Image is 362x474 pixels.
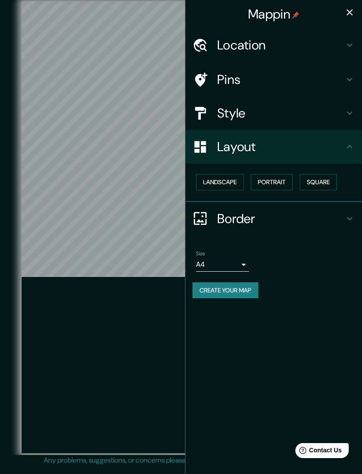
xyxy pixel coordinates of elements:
p: Any problems, suggestions, or concerns please email . [44,455,315,466]
div: Border [185,202,362,235]
button: Square [300,174,337,190]
button: Create your map [192,282,258,299]
div: A4 [196,258,249,272]
img: pin-icon.png [292,11,299,19]
canvas: Map [22,1,216,277]
div: Style [185,96,362,130]
h4: Layout [217,139,344,155]
button: Landscape [196,174,244,190]
div: Location [185,28,362,62]
h4: Mappin [248,6,299,22]
h4: Style [217,105,344,121]
div: Pins [185,63,362,96]
iframe: Help widget launcher [283,440,352,464]
button: Portrait [251,174,293,190]
label: Size [196,250,205,257]
div: Layout [185,130,362,163]
h4: Border [217,211,344,227]
h4: Location [217,37,344,53]
h4: Pins [217,72,344,87]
